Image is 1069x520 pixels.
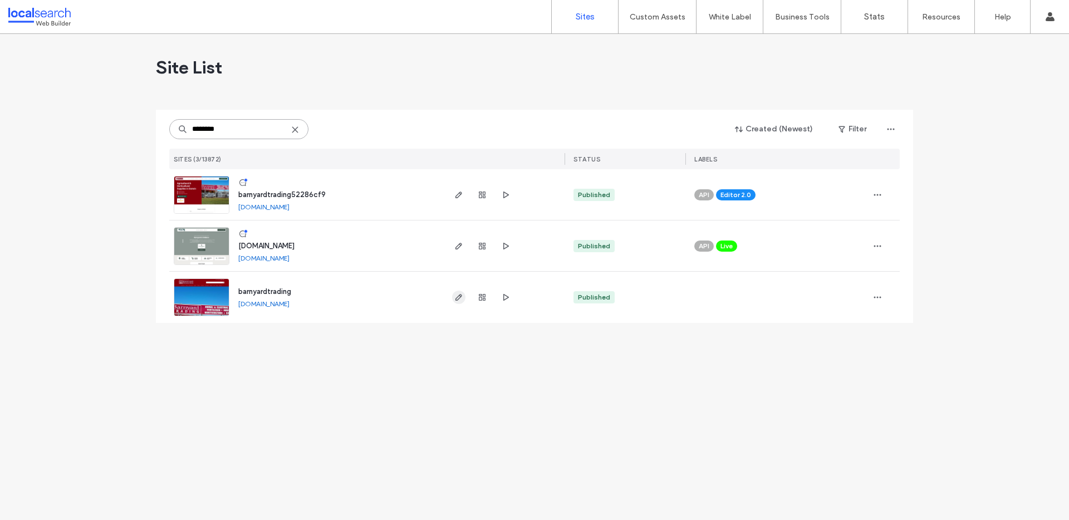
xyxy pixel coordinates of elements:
[576,12,595,22] label: Sites
[827,120,877,138] button: Filter
[238,190,326,199] a: barnyardtrading52286cf9
[694,155,717,163] span: LABELS
[238,203,290,211] a: [DOMAIN_NAME]
[156,56,222,79] span: Site List
[578,190,610,200] div: Published
[922,12,960,22] label: Resources
[699,190,709,200] span: API
[174,155,222,163] span: SITES (3/13872)
[725,120,823,138] button: Created (Newest)
[864,12,885,22] label: Stats
[720,190,751,200] span: Editor 2.0
[578,292,610,302] div: Published
[720,241,733,251] span: Live
[238,254,290,262] a: [DOMAIN_NAME]
[578,241,610,251] div: Published
[238,287,291,296] a: barnyardtrading
[573,155,600,163] span: STATUS
[238,300,290,308] a: [DOMAIN_NAME]
[26,8,48,18] span: Help
[994,12,1011,22] label: Help
[238,242,295,250] a: [DOMAIN_NAME]
[699,241,709,251] span: API
[709,12,751,22] label: White Label
[630,12,685,22] label: Custom Assets
[775,12,830,22] label: Business Tools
